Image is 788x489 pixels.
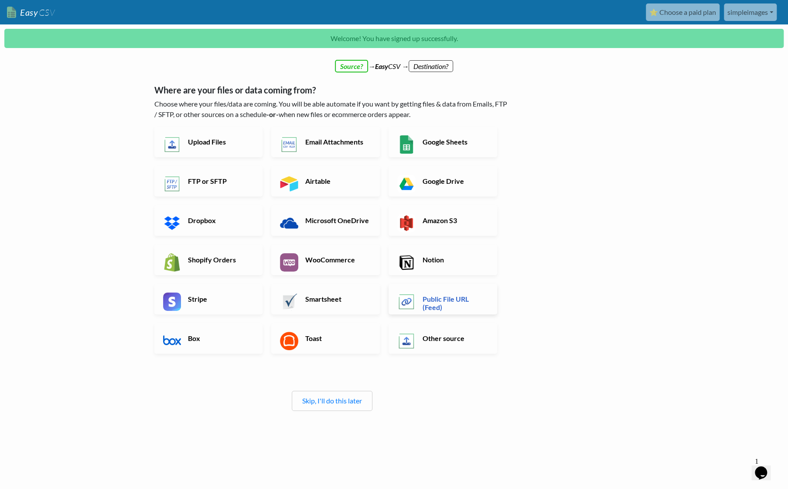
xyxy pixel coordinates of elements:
[163,253,181,272] img: Shopify App & API
[280,214,298,232] img: Microsoft OneDrive App & API
[4,29,784,48] p: Welcome! You have signed up successfully.
[186,255,254,264] h6: Shopify Orders
[303,255,372,264] h6: WooCommerce
[280,135,298,154] img: Email New CSV or XLSX File App & API
[280,175,298,193] img: Airtable App & API
[751,454,779,480] iframe: chat widget
[389,127,497,157] a: Google Sheets
[397,175,416,193] img: Google Drive App & API
[303,138,372,146] h6: Email Attachments
[154,284,263,314] a: Stripe
[163,214,181,232] img: Dropbox App & API
[397,293,416,311] img: Public File URL App & API
[154,166,263,196] a: FTP or SFTP
[389,284,497,314] a: Public File URL (Feed)
[420,138,489,146] h6: Google Sheets
[646,3,720,21] a: ⭐ Choose a paid plan
[154,323,263,354] a: Box
[186,138,254,146] h6: Upload Files
[163,175,181,193] img: FTP or SFTP App & API
[271,205,380,236] a: Microsoft OneDrive
[186,177,254,185] h6: FTP or SFTP
[271,284,380,314] a: Smartsheet
[389,205,497,236] a: Amazon S3
[163,135,181,154] img: Upload Files App & API
[271,127,380,157] a: Email Attachments
[303,216,372,224] h6: Microsoft OneDrive
[389,323,497,354] a: Other source
[163,332,181,350] img: Box App & API
[420,216,489,224] h6: Amazon S3
[389,244,497,275] a: Notion
[271,244,380,275] a: WooCommerce
[280,332,298,350] img: Toast App & API
[146,52,643,72] div: → CSV →
[154,85,510,95] h5: Where are your files or data coming from?
[420,334,489,342] h6: Other source
[186,295,254,303] h6: Stripe
[724,3,777,21] a: simpleimages
[154,244,263,275] a: Shopify Orders
[186,216,254,224] h6: Dropbox
[186,334,254,342] h6: Box
[389,166,497,196] a: Google Drive
[397,214,416,232] img: Amazon S3 App & API
[280,253,298,272] img: WooCommerce App & API
[420,295,489,311] h6: Public File URL (Feed)
[271,166,380,196] a: Airtable
[420,177,489,185] h6: Google Drive
[266,110,279,118] b: -or-
[302,396,362,405] a: Skip, I'll do this later
[38,7,55,18] span: CSV
[397,135,416,154] img: Google Sheets App & API
[271,323,380,354] a: Toast
[163,293,181,311] img: Stripe App & API
[154,99,510,120] p: Choose where your files/data are coming. You will be able automate if you want by getting files &...
[303,295,372,303] h6: Smartsheet
[420,255,489,264] h6: Notion
[280,293,298,311] img: Smartsheet App & API
[154,205,263,236] a: Dropbox
[303,334,372,342] h6: Toast
[154,127,263,157] a: Upload Files
[397,253,416,272] img: Notion App & API
[397,332,416,350] img: Other Source App & API
[303,177,372,185] h6: Airtable
[7,3,55,21] a: EasyCSV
